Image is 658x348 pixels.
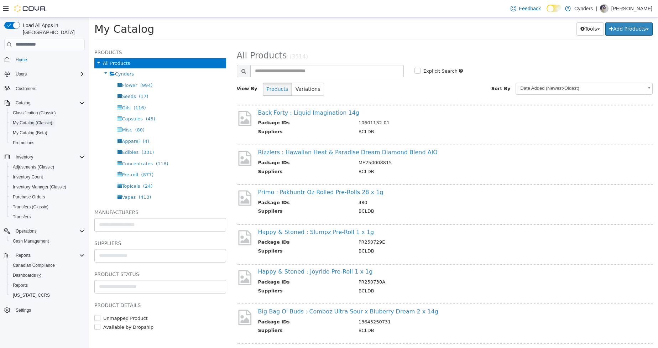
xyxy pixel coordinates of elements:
button: Home [1,54,88,65]
span: Pre-roll [33,155,49,160]
button: Classification (Classic) [7,108,88,118]
span: Feedback [519,5,541,12]
small: (3514) [200,36,219,42]
td: PR250730A [264,261,549,270]
td: 480 [264,182,549,191]
span: Reports [13,282,28,288]
button: My Catalog (Classic) [7,118,88,128]
button: Operations [1,226,88,236]
th: Suppliers [169,111,264,120]
span: Classification (Classic) [10,109,85,117]
button: Purchase Orders [7,192,88,202]
span: Vapes [33,177,47,182]
span: Users [16,71,27,77]
th: Suppliers [169,270,264,279]
img: missing-image.png [148,291,164,308]
a: Purchase Orders [10,193,48,201]
img: missing-image.png [148,132,164,150]
span: (118) [67,144,79,149]
th: Package IDs [169,301,264,310]
span: (4) [54,121,60,126]
nav: Complex example [4,52,85,334]
span: Inventory [16,154,33,160]
label: Unmapped Product [12,297,59,305]
button: Cash Management [7,236,88,246]
a: Date Added (Newest-Oldest) [427,65,564,77]
span: Inventory Count [13,174,43,180]
h5: Manufacturers [5,191,137,199]
span: Promotions [10,139,85,147]
a: Big Bag O' Buds : Comboz Ultra Sour x Bluberry Dream 2 x 14g [169,291,349,297]
a: [US_STATE] CCRS [10,291,53,300]
p: [PERSON_NAME] [611,4,652,13]
a: Feedback [508,1,544,16]
span: All Products [14,43,41,48]
a: Settings [13,306,34,315]
a: Dashboards [10,271,44,280]
a: My Catalog (Classic) [10,119,55,127]
span: Transfers (Classic) [13,204,48,210]
button: Adjustments (Classic) [7,162,88,172]
td: 10601132-01 [264,102,549,111]
span: Customers [13,84,85,93]
span: My Catalog (Beta) [10,129,85,137]
button: Inventory [13,153,36,161]
span: Cynders [26,54,45,59]
img: missing-image.png [148,92,164,110]
span: View By [148,68,168,74]
input: Dark Mode [547,5,562,12]
span: Date Added (Newest-Oldest) [427,66,554,77]
a: Classification (Classic) [10,109,59,117]
span: Inventory [13,153,85,161]
a: Inventory Count [10,173,46,181]
a: Transfers [10,213,33,221]
span: Oils [33,88,41,93]
span: Transfers [13,214,31,220]
td: 13645250731 [264,301,549,310]
span: Customers [16,86,36,92]
td: BCLDB [264,230,549,239]
span: Canadian Compliance [10,261,85,270]
span: Home [16,57,27,63]
img: missing-image.png [148,172,164,189]
button: Variations [203,65,235,78]
th: Package IDs [169,102,264,111]
button: Catalog [13,99,33,107]
span: Purchase Orders [13,194,45,200]
span: Catalog [16,100,30,106]
a: Inventory Manager (Classic) [10,183,69,191]
span: (877) [52,155,64,160]
button: Reports [7,280,88,290]
span: Apparel [33,121,51,126]
button: Users [13,70,30,78]
span: Transfers (Classic) [10,203,85,211]
button: Canadian Compliance [7,260,88,270]
td: BCLDB [264,151,549,160]
span: (116) [45,88,57,93]
a: Happy & Stoned : Joyride Pre-Roll 1 x 1g [169,251,284,258]
a: Canadian Compliance [10,261,58,270]
th: Suppliers [169,151,264,160]
span: My Catalog (Classic) [10,119,85,127]
span: Dashboards [10,271,85,280]
span: Sort By [402,68,422,74]
a: Cash Management [10,237,52,245]
img: missing-image.png [148,251,164,269]
span: Flower [33,65,48,71]
span: All Products [148,33,198,43]
span: [US_STATE] CCRS [13,292,50,298]
span: Operations [16,228,37,234]
button: Products [174,65,203,78]
span: My Catalog (Classic) [13,120,52,126]
span: Settings [16,307,31,313]
div: Jake Zigarlick [600,4,609,13]
th: Package IDs [169,261,264,270]
a: Customers [13,84,39,93]
span: Washington CCRS [10,291,85,300]
button: Promotions [7,138,88,148]
span: Reports [16,253,31,258]
span: Adjustments (Classic) [10,163,85,171]
button: Reports [1,250,88,260]
button: Transfers [7,212,88,222]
